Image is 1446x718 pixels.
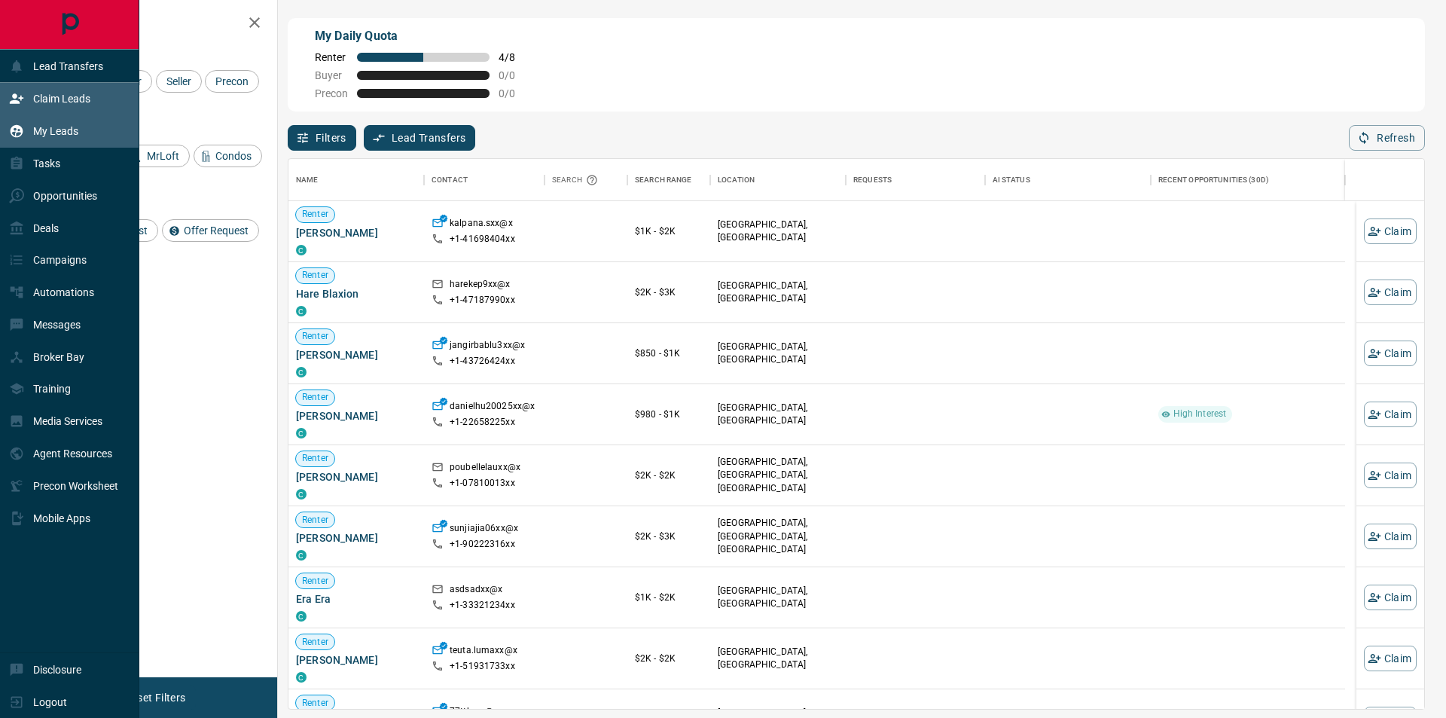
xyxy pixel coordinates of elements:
[985,159,1151,201] div: AI Status
[1364,463,1417,488] button: Claim
[450,400,535,416] p: danielhu20025xx@x
[499,69,532,81] span: 0 / 0
[296,391,334,404] span: Renter
[288,159,424,201] div: Name
[1151,159,1345,201] div: Recent Opportunities (30d)
[710,159,846,201] div: Location
[296,530,416,545] span: [PERSON_NAME]
[1364,341,1417,366] button: Claim
[296,225,416,240] span: [PERSON_NAME]
[450,660,515,673] p: +1- 51931733xx
[288,125,356,151] button: Filters
[114,685,195,710] button: Reset Filters
[450,355,515,368] p: +1- 43726424xx
[1158,159,1269,201] div: Recent Opportunities (30d)
[296,611,307,622] div: condos.ca
[499,87,532,99] span: 0 / 0
[296,330,334,343] span: Renter
[450,477,515,490] p: +1- 07810013xx
[853,159,892,201] div: Requests
[718,517,838,555] p: [GEOGRAPHIC_DATA], [GEOGRAPHIC_DATA], [GEOGRAPHIC_DATA]
[635,159,692,201] div: Search Range
[296,208,334,221] span: Renter
[450,294,515,307] p: +1- 47187990xx
[315,87,348,99] span: Precon
[296,159,319,201] div: Name
[296,286,416,301] span: Hare Blaxion
[718,456,838,494] p: [GEOGRAPHIC_DATA], [GEOGRAPHIC_DATA], [GEOGRAPHIC_DATA]
[156,70,202,93] div: Seller
[296,514,334,527] span: Renter
[635,286,703,299] p: $2K - $3K
[161,75,197,87] span: Seller
[718,159,755,201] div: Location
[315,27,532,45] p: My Daily Quota
[162,219,259,242] div: Offer Request
[432,159,468,201] div: Contact
[142,150,185,162] span: MrLoft
[450,339,525,355] p: jangirbablu3xx@x
[450,461,520,477] p: poubellelauxx@x
[178,225,254,237] span: Offer Request
[450,644,517,660] p: teuta.lumaxx@x
[48,15,262,33] h2: Filters
[296,245,307,255] div: condos.ca
[635,225,703,238] p: $1K - $2K
[635,530,703,543] p: $2K - $3K
[424,159,545,201] div: Contact
[296,428,307,438] div: condos.ca
[315,51,348,63] span: Renter
[450,599,515,612] p: +1- 33321234xx
[450,583,502,599] p: asdsadxx@x
[296,489,307,500] div: condos.ca
[194,145,262,167] div: Condos
[1167,408,1233,420] span: High Interest
[718,218,838,244] p: [GEOGRAPHIC_DATA], [GEOGRAPHIC_DATA]
[210,75,254,87] span: Precon
[205,70,259,93] div: Precon
[635,408,703,421] p: $980 - $1K
[718,585,838,610] p: [GEOGRAPHIC_DATA], [GEOGRAPHIC_DATA]
[1364,524,1417,549] button: Claim
[296,269,334,282] span: Renter
[1364,646,1417,671] button: Claim
[718,341,838,366] p: [GEOGRAPHIC_DATA], [GEOGRAPHIC_DATA]
[635,591,703,604] p: $1K - $2K
[296,347,416,362] span: [PERSON_NAME]
[718,646,838,671] p: [GEOGRAPHIC_DATA], [GEOGRAPHIC_DATA]
[846,159,985,201] div: Requests
[296,408,416,423] span: [PERSON_NAME]
[499,51,532,63] span: 4 / 8
[450,278,511,294] p: harekep9xx@x
[296,575,334,588] span: Renter
[450,217,513,233] p: kalpana.sxx@x
[296,550,307,561] div: condos.ca
[627,159,710,201] div: Search Range
[450,416,515,429] p: +1- 22658225xx
[296,591,416,606] span: Era Era
[718,402,838,427] p: [GEOGRAPHIC_DATA], [GEOGRAPHIC_DATA]
[296,672,307,683] div: condos.ca
[635,469,703,482] p: $2K - $2K
[1364,585,1417,610] button: Claim
[210,150,257,162] span: Condos
[364,125,476,151] button: Lead Transfers
[635,652,703,665] p: $2K - $2K
[296,652,416,668] span: [PERSON_NAME]
[315,69,348,81] span: Buyer
[450,538,515,551] p: +1- 90222316xx
[296,697,334,710] span: Renter
[1349,125,1425,151] button: Refresh
[296,469,416,484] span: [PERSON_NAME]
[1364,218,1417,244] button: Claim
[1364,280,1417,305] button: Claim
[450,233,515,246] p: +1- 41698404xx
[993,159,1030,201] div: AI Status
[552,159,602,201] div: Search
[635,347,703,360] p: $850 - $1K
[450,522,518,538] p: sunjiajia06xx@x
[296,452,334,465] span: Renter
[296,367,307,377] div: condos.ca
[125,145,190,167] div: MrLoft
[1364,402,1417,427] button: Claim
